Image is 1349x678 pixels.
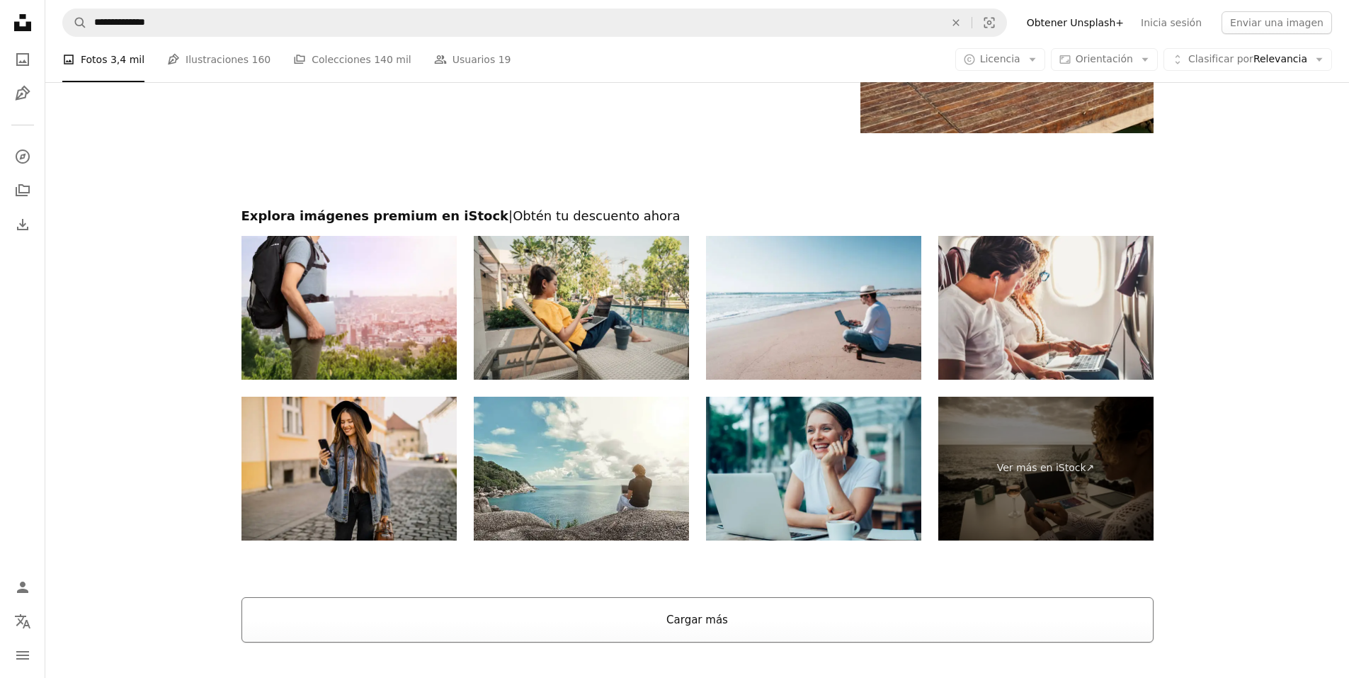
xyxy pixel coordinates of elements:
[167,37,271,82] a: Ilustraciones 160
[8,210,37,239] a: Historial de descargas
[1188,52,1307,67] span: Relevancia
[955,48,1045,71] button: Licencia
[1163,48,1332,71] button: Clasificar porRelevancia
[63,9,87,36] button: Buscar en Unsplash
[8,142,37,171] a: Explorar
[1222,11,1332,34] button: Enviar una imagen
[62,9,1007,37] form: Encuentra imágenes en todo el sitio
[8,573,37,601] a: Iniciar sesión / Registrarse
[706,397,921,541] img: Mujer bonita feliz trabajando en equipo portátil en Street Cafe
[8,9,37,40] a: Inicio — Unsplash
[434,37,511,82] a: Usuarios 19
[8,79,37,108] a: Ilustraciones
[474,236,689,380] img: Joven trabajando en su computadora de vacaciones cerca de la piscina.
[8,641,37,669] button: Menú
[8,176,37,205] a: Colecciones
[940,9,972,36] button: Borrar
[508,208,680,223] span: | Obtén tu descuento ahora
[938,397,1154,541] a: Ver más en iStock↗
[1076,53,1133,64] span: Orientación
[374,52,411,67] span: 140 mil
[241,208,1154,225] h2: Explora imágenes premium en iStock
[938,236,1154,380] img: Viajeros felices pareja madre e hijo se sentan en el avión listo para disfrutar del vuelo con ord...
[8,607,37,635] button: Idioma
[1018,11,1132,34] a: Obtener Unsplash+
[241,236,457,380] img: hombre nómada digital que viaja por todo el mundo
[251,52,271,67] span: 160
[706,236,921,380] img: hombre sentado en la playa con una computadora portátil solo haciendo teletrabajo o trabajo remot...
[474,397,689,541] img: Hombre joven, el profesional independiente se asienta sobre un alto acantilado sobre el mar y tra...
[980,53,1020,64] span: Licencia
[241,397,457,541] img: Mujer viajera usando su teléfono inteligente en la calle
[241,597,1154,643] button: Cargar más
[972,9,1006,36] button: Búsqueda visual
[1188,53,1253,64] span: Clasificar por
[293,37,411,82] a: Colecciones 140 mil
[499,52,511,67] span: 19
[8,45,37,74] a: Fotos
[1132,11,1210,34] a: Inicia sesión
[1051,48,1158,71] button: Orientación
